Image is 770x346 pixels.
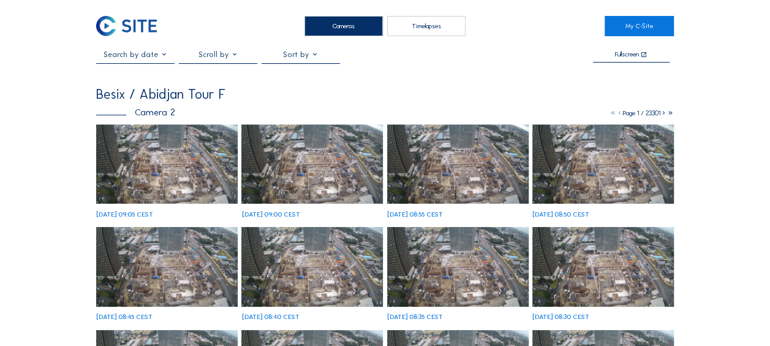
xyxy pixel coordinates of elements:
input: Search by date 󰅀 [96,50,175,59]
div: Timelapses [387,16,466,36]
img: image_53241921 [532,125,674,204]
a: My C-Site [605,16,674,36]
div: [DATE] 08:30 CEST [532,313,589,320]
span: Page 1 / 23301 [623,109,660,117]
div: [DATE] 09:00 CEST [241,211,300,218]
div: Besix / Abidjan Tour F [96,88,225,101]
img: image_53242346 [96,125,238,204]
img: C-SITE Logo [96,16,157,36]
div: [DATE] 08:50 CEST [532,211,589,218]
img: image_53242114 [241,125,383,204]
div: [DATE] 08:55 CEST [387,211,443,218]
div: Camera 2 [96,107,175,117]
a: C-SITE Logo [96,16,165,36]
div: Cameras [304,16,383,36]
img: image_53242027 [387,125,529,204]
img: image_53241566 [241,227,383,307]
img: image_53241385 [532,227,674,307]
div: [DATE] 09:05 CEST [96,211,153,218]
img: image_53241463 [387,227,529,307]
div: Fullscreen [615,51,639,58]
div: [DATE] 08:40 CEST [241,313,299,320]
div: [DATE] 08:45 CEST [96,313,153,320]
div: [DATE] 08:35 CEST [387,313,443,320]
img: image_53241797 [96,227,238,307]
